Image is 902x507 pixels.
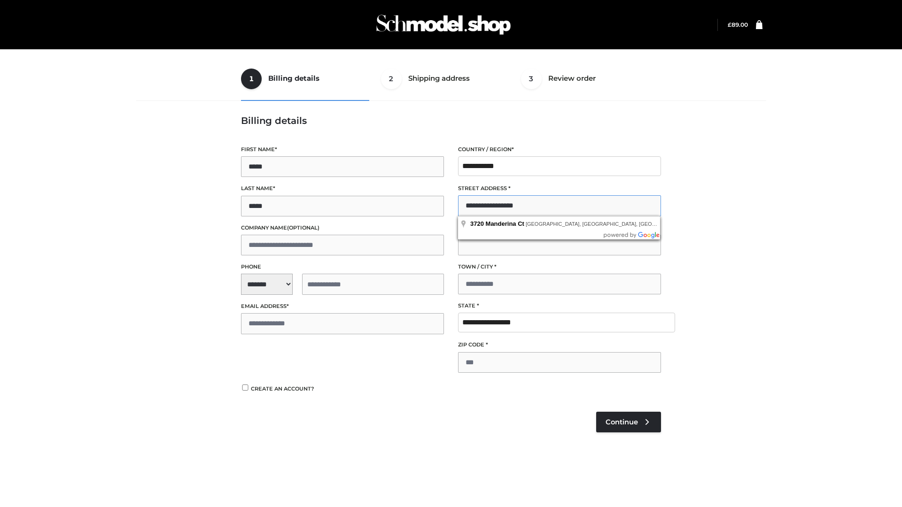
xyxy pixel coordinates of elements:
[728,21,748,28] a: £89.00
[596,412,661,432] a: Continue
[458,145,661,154] label: Country / Region
[458,301,661,310] label: State
[241,115,661,126] h3: Billing details
[241,184,444,193] label: Last name
[241,145,444,154] label: First name
[241,302,444,311] label: Email address
[373,6,514,43] img: Schmodel Admin 964
[458,262,661,271] label: Town / City
[241,384,249,391] input: Create an account?
[241,262,444,271] label: Phone
[287,224,319,231] span: (optional)
[728,21,731,28] span: £
[728,21,748,28] bdi: 89.00
[486,220,524,227] span: Manderina Ct
[606,418,638,426] span: Continue
[251,385,314,392] span: Create an account?
[526,221,693,227] span: [GEOGRAPHIC_DATA], [GEOGRAPHIC_DATA], [GEOGRAPHIC_DATA]
[458,184,661,193] label: Street address
[458,340,661,349] label: ZIP Code
[241,223,444,232] label: Company name
[470,220,484,227] span: 3720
